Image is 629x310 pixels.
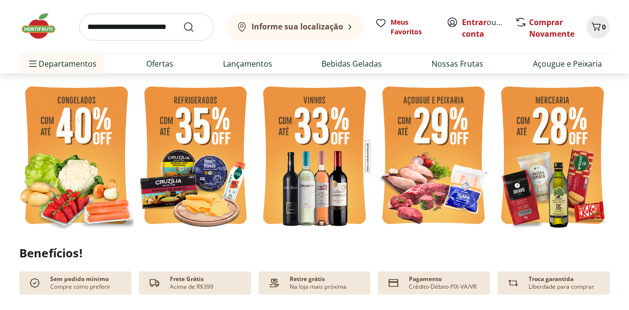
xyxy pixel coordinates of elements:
[529,275,573,283] p: Troca garantida
[321,58,382,70] a: Bebidas Geladas
[50,283,111,291] p: Compre como preferir
[19,12,68,41] img: Hortifruti
[139,81,253,233] img: refrigerados
[266,275,282,291] img: payment
[462,17,515,39] a: Criar conta
[170,275,204,283] p: Frete Grátis
[27,52,97,75] span: Departamentos
[290,283,347,291] p: Na loja mais próxima
[223,58,272,70] a: Lançamentos
[529,283,594,291] p: Liberdade para comprar
[19,81,134,233] img: feira
[391,17,435,37] span: Meus Favoritos
[183,21,206,33] button: Submit Search
[533,58,602,70] a: Açougue e Peixaria
[505,275,521,291] img: Devolução
[409,275,442,283] p: Pagamento
[462,17,487,28] a: Entrar
[377,81,491,233] img: açougue
[27,275,42,291] img: check
[375,17,435,37] a: Meus Favoritos
[79,14,214,41] input: search
[225,14,363,41] button: Informe sua localização
[257,81,372,233] img: vinho
[462,16,505,40] span: ou
[432,58,483,70] a: Nossas Frutas
[409,283,476,291] p: Crédito-Débito-PIX-VA/VR
[386,275,401,291] img: card
[27,52,39,75] button: Menu
[602,22,606,31] span: 0
[147,275,162,291] img: truck
[587,15,610,39] button: Carrinho
[146,58,173,70] a: Ofertas
[529,17,574,39] a: Comprar Novamente
[50,275,109,283] p: Sem pedido mínimo
[170,283,213,291] p: Acima de R$399
[495,81,610,233] img: mercearia
[252,21,343,32] b: Informe sua localização
[290,275,325,283] p: Retire grátis
[19,246,610,260] h2: Benefícios!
